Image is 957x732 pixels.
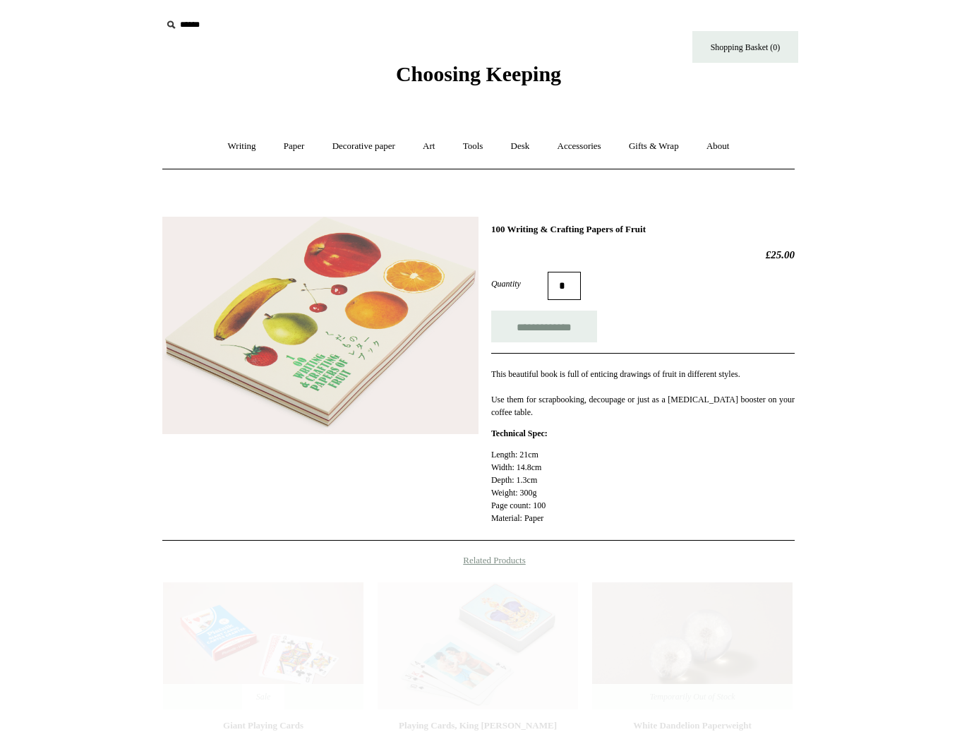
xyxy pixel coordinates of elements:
span: Sale [242,684,285,709]
a: Gifts & Wrap [616,128,692,165]
p: Length: 21cm Width: 14.8cm Depth: 1.3cm Weight: 300g Page count: 100 Material: Paper [491,448,795,524]
a: Choosing Keeping [396,73,561,83]
p: This beautiful book is full of enticing drawings of fruit in different styles. Use them for scrap... [491,368,795,419]
a: Giant Playing Cards Giant Playing Cards Sale [163,582,363,709]
a: Art [410,128,447,165]
h4: Related Products [126,555,831,566]
a: About [694,128,742,165]
h2: £25.00 [491,248,795,261]
a: Paper [271,128,318,165]
a: Tools [450,128,496,165]
img: 100 Writing & Crafting Papers of Fruit [162,217,479,435]
img: Giant Playing Cards [163,582,363,709]
a: Desk [498,128,543,165]
a: Accessories [545,128,614,165]
a: Writing [215,128,269,165]
img: Playing Cards, King Charles III [378,582,578,709]
a: Playing Cards, King Charles III Playing Cards, King Charles III [378,582,578,709]
span: Temporarily Out of Stock [635,684,749,709]
a: Shopping Basket (0) [692,31,798,63]
span: Choosing Keeping [396,62,561,85]
a: White Dandelion Paperweight White Dandelion Paperweight Temporarily Out of Stock [592,582,793,709]
strong: Technical Spec: [491,428,548,438]
a: Decorative paper [320,128,408,165]
img: White Dandelion Paperweight [592,582,793,709]
label: Quantity [491,277,548,290]
h1: 100 Writing & Crafting Papers of Fruit [491,224,795,235]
